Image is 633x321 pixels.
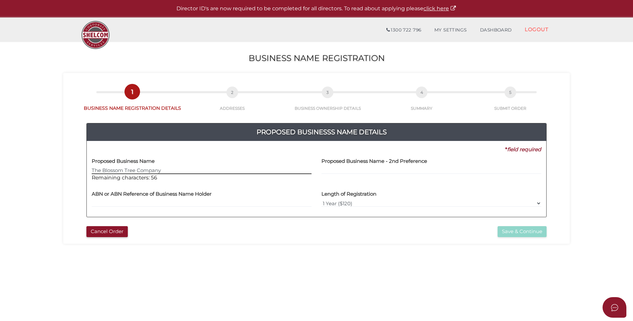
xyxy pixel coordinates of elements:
span: 2 [226,87,238,98]
span: 4 [416,87,427,98]
a: 3BUSINESS OWNERSHIP DETAILS [279,94,376,111]
button: Save & Continue [498,226,547,237]
img: Logo [78,18,113,52]
a: 2ADDRESSES [185,94,279,111]
span: Remaining characters: 56 [92,174,157,181]
span: 1 [126,86,138,97]
span: 5 [505,87,516,98]
h4: ABN or ABN Reference of Business Name Holder [92,191,212,197]
a: 4SUMMARY [376,94,467,111]
a: LOGOUT [518,23,555,36]
h4: Proposed Business Name [92,159,155,164]
a: 1300 722 796 [380,24,428,37]
a: DASHBOARD [473,24,518,37]
p: Director ID's are now required to be completed for all directors. To read about applying please [17,5,616,13]
a: 5SUBMIT ORDER [467,94,553,111]
h4: Length of Registration [321,191,376,197]
a: click here [423,5,457,12]
button: Open asap [603,297,626,318]
h4: Proposed Business Name - 2nd Preference [321,159,427,164]
h4: Proposed Businesss Name Details [92,127,551,137]
button: Cancel Order [86,226,128,237]
a: MY SETTINGS [428,24,473,37]
span: 3 [322,87,333,98]
a: 1BUSINESS NAME REGISTRATION DETAILS [80,93,185,111]
i: field required [507,146,541,153]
